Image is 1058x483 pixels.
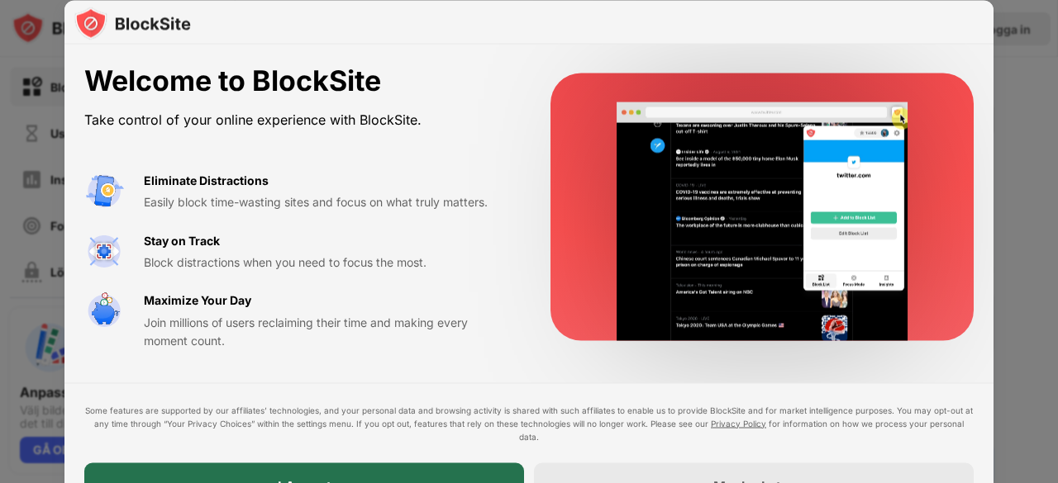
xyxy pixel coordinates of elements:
[84,403,974,443] div: Some features are supported by our affiliates’ technologies, and your personal data and browsing ...
[144,253,511,271] div: Block distractions when you need to focus the most.
[84,64,511,98] div: Welcome to BlockSite
[84,171,124,211] img: value-avoid-distractions.svg
[74,7,191,40] img: logo-blocksite.svg
[711,418,766,428] a: Privacy Policy
[144,193,511,211] div: Easily block time-wasting sites and focus on what truly matters.
[84,291,124,331] img: value-safe-time.svg
[84,107,511,131] div: Take control of your online experience with BlockSite.
[144,171,269,189] div: Eliminate Distractions
[84,231,124,271] img: value-focus.svg
[144,291,251,310] div: Maximize Your Day
[144,313,511,350] div: Join millions of users reclaiming their time and making every moment count.
[144,231,220,249] div: Stay on Track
